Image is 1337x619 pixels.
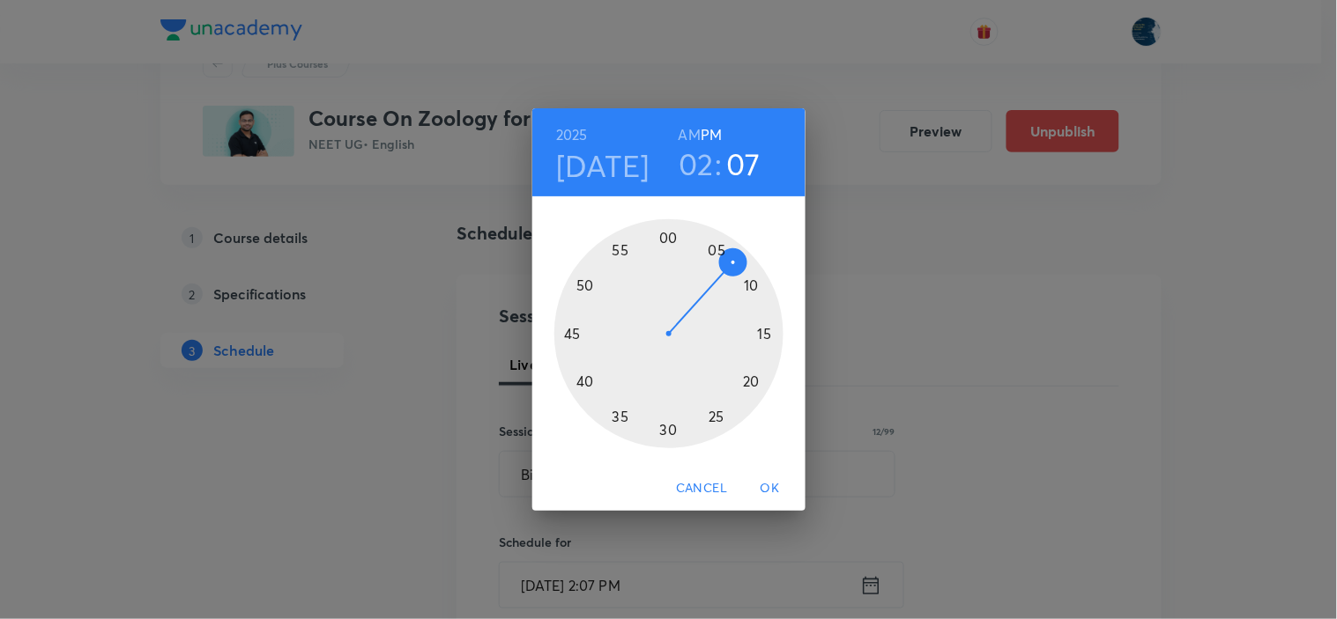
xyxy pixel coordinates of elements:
[742,472,798,505] button: OK
[749,477,791,499] span: OK
[701,122,722,147] button: PM
[669,472,734,505] button: Cancel
[676,477,727,499] span: Cancel
[726,145,761,182] button: 07
[556,147,650,184] button: [DATE]
[679,122,701,147] button: AM
[679,145,714,182] button: 02
[716,145,723,182] h3: :
[556,122,588,147] button: 2025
